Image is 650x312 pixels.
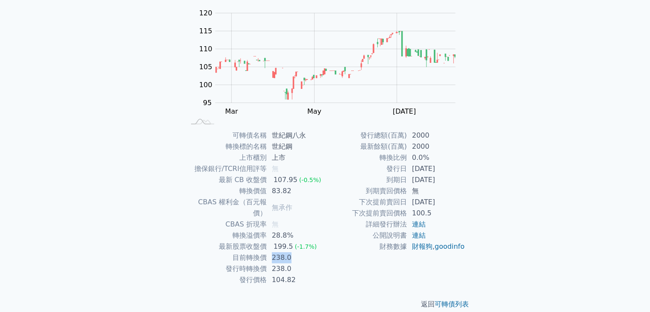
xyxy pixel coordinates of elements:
td: 104.82 [267,274,325,286]
td: CBAS 折現率 [185,219,267,230]
td: 發行時轉換價 [185,263,267,274]
tspan: 120 [199,9,212,17]
td: 發行總額(百萬) [325,130,407,141]
td: 發行價格 [185,274,267,286]
td: 世紀鋼 [267,141,325,152]
td: [DATE] [407,174,465,185]
td: 2000 [407,141,465,152]
td: 世紀鋼八永 [267,130,325,141]
td: 財務數據 [325,241,407,252]
td: 轉換標的名稱 [185,141,267,152]
iframe: Chat Widget [607,271,650,312]
td: 2000 [407,130,465,141]
td: [DATE] [407,163,465,174]
span: 無承作 [272,203,292,212]
tspan: [DATE] [393,107,416,115]
td: 轉換比例 [325,152,407,163]
td: 詳細發行辦法 [325,219,407,230]
td: 28.8% [267,230,325,241]
a: goodinfo [435,242,465,250]
td: 目前轉換價 [185,252,267,263]
td: 下次提前賣回價格 [325,208,407,219]
span: (-1.7%) [295,243,317,250]
tspan: 100 [199,81,212,89]
tspan: Mar [225,107,238,115]
a: 連結 [412,231,426,239]
td: 到期賣回價格 [325,185,407,197]
td: 最新 CB 收盤價 [185,174,267,185]
td: 到期日 [325,174,407,185]
td: 擔保銀行/TCRI信用評等 [185,163,267,174]
span: (-0.5%) [299,177,321,183]
div: 199.5 [272,241,295,252]
p: 返回 [175,299,476,309]
td: CBAS 權利金（百元報價） [185,197,267,219]
div: 聊天小工具 [607,271,650,312]
td: 100.5 [407,208,465,219]
tspan: 95 [203,99,212,107]
td: 公開說明書 [325,230,407,241]
td: 上市櫃別 [185,152,267,163]
a: 財報狗 [412,242,432,250]
td: [DATE] [407,197,465,208]
td: 238.0 [267,263,325,274]
td: 發行日 [325,163,407,174]
div: 107.95 [272,174,299,185]
td: 0.0% [407,152,465,163]
td: 無 [407,185,465,197]
td: 下次提前賣回日 [325,197,407,208]
td: 轉換溢價率 [185,230,267,241]
span: 無 [272,165,279,173]
td: 轉換價值 [185,185,267,197]
tspan: 110 [199,45,212,53]
span: 無 [272,220,279,228]
td: 最新餘額(百萬) [325,141,407,152]
td: 最新股票收盤價 [185,241,267,252]
a: 連結 [412,220,426,228]
td: 上市 [267,152,325,163]
tspan: 105 [199,63,212,71]
g: Chart [194,9,468,115]
a: 可轉債列表 [435,300,469,308]
td: , [407,241,465,252]
td: 可轉債名稱 [185,130,267,141]
td: 238.0 [267,252,325,263]
tspan: May [307,107,321,115]
td: 83.82 [267,185,325,197]
tspan: 115 [199,27,212,35]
